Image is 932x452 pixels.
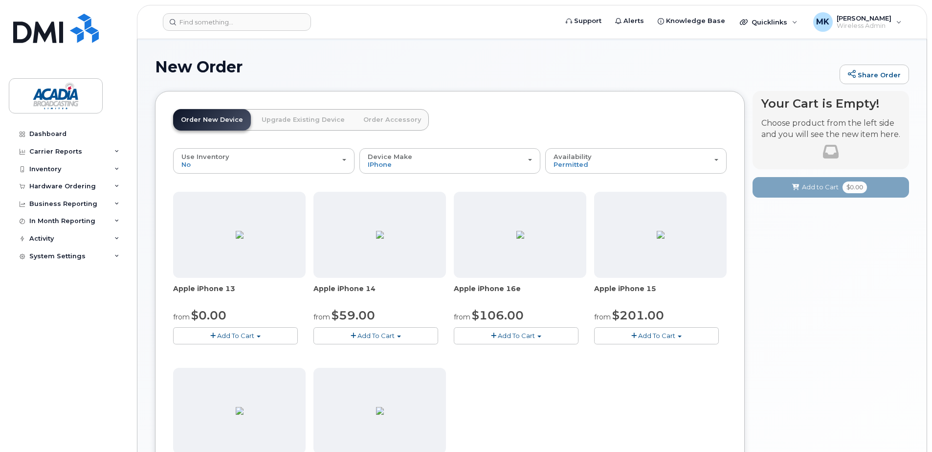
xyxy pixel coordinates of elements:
div: Apple iPhone 15 [594,284,727,303]
h1: New Order [155,58,835,75]
span: Add to Cart [802,182,839,192]
a: Support [559,11,608,31]
input: Find something... [163,13,311,31]
div: Quicklinks [733,12,804,32]
small: from [594,313,611,321]
span: Support [574,16,601,26]
span: Availability [554,153,592,160]
span: Wireless Admin [837,22,891,30]
a: Upgrade Existing Device [254,109,353,131]
span: No [181,160,191,168]
span: Device Make [368,153,412,160]
a: Alerts [608,11,651,31]
img: 181A3660-5414-476E-B3B7-AA1D74F1F6E2.png [236,231,244,239]
button: Add To Cart [594,327,719,344]
img: 73A59963-EFD8-4598-881B-B96537DCB850.png [376,407,384,415]
button: Add To Cart [454,327,578,344]
a: Order New Device [173,109,251,131]
span: Use Inventory [181,153,229,160]
span: $0.00 [191,308,226,322]
span: Permitted [554,160,588,168]
span: Add To Cart [498,332,535,339]
span: Add To Cart [217,332,254,339]
a: Order Accessory [355,109,429,131]
button: Add To Cart [313,327,438,344]
button: Add to Cart $0.00 [753,177,909,197]
span: $0.00 [843,181,867,193]
button: Use Inventory No [173,148,355,174]
span: $201.00 [612,308,664,322]
div: Apple iPhone 14 [313,284,446,303]
button: Device Make iPhone [359,148,541,174]
span: Add To Cart [357,332,395,339]
img: 6598ED92-4C32-42D3-A63C-95DFAC6CCF4E.png [376,231,384,239]
div: Apple iPhone 16e [454,284,586,303]
h4: Your Cart is Empty! [761,97,900,110]
span: [PERSON_NAME] [837,14,891,22]
span: $59.00 [332,308,375,322]
button: Add To Cart [173,327,298,344]
span: iPhone [368,160,392,168]
span: Knowledge Base [666,16,725,26]
span: $106.00 [472,308,524,322]
img: 96FE4D95-2934-46F2-B57A-6FE1B9896579.png [657,231,665,239]
div: Matthew King [806,12,909,32]
button: Availability Permitted [545,148,727,174]
div: Apple iPhone 13 [173,284,306,303]
span: Add To Cart [638,332,675,339]
p: Choose product from the left side and you will see the new item here. [761,118,900,140]
a: Share Order [840,65,909,84]
span: Alerts [623,16,644,26]
a: Knowledge Base [651,11,732,31]
small: from [173,313,190,321]
span: MK [816,16,829,28]
img: 1AD8B381-DE28-42E7-8D9B-FF8D21CC6502.png [236,407,244,415]
span: Quicklinks [752,18,787,26]
small: from [454,313,470,321]
img: BB80DA02-9C0E-4782-AB1B-B1D93CAC2204.png [516,231,524,239]
small: from [313,313,330,321]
